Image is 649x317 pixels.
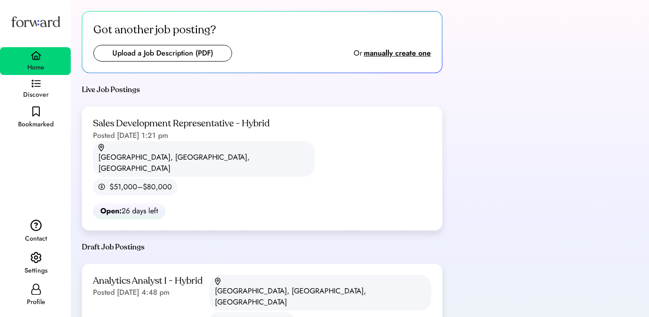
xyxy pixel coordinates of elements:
[27,297,45,308] div: Profile
[100,205,158,217] div: 26 days left
[31,219,42,231] img: contact.svg
[93,118,269,130] div: Sales Development Representative - Hybrid
[23,89,49,100] div: Discover
[31,51,42,60] img: home.svg
[25,233,47,244] div: Contact
[110,181,172,193] div: $51,000–$80,000
[215,286,426,308] div: [GEOGRAPHIC_DATA], [GEOGRAPHIC_DATA], [GEOGRAPHIC_DATA]
[100,205,122,216] strong: Open:
[24,265,48,276] div: Settings
[215,278,220,286] img: location.svg
[82,242,145,253] div: Draft Job Postings
[98,183,105,191] img: money.svg
[354,48,362,59] div: Or
[93,287,170,298] div: Posted [DATE] 4:48 pm
[93,23,216,37] div: Got another job posting?
[98,152,309,174] div: [GEOGRAPHIC_DATA], [GEOGRAPHIC_DATA], [GEOGRAPHIC_DATA]
[364,48,431,59] div: manually create one
[93,275,202,287] div: Analytics Analyst I - Hybrid
[93,130,168,141] div: Posted [DATE] 1:21 pm
[27,62,44,73] div: Home
[32,106,40,117] img: bookmark-black.svg
[18,119,54,130] div: Bookmarked
[98,144,104,152] img: location.svg
[31,80,41,88] img: discover.svg
[31,252,42,264] img: settings.svg
[9,7,62,36] img: Forward logo
[82,84,140,95] div: Live Job Postings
